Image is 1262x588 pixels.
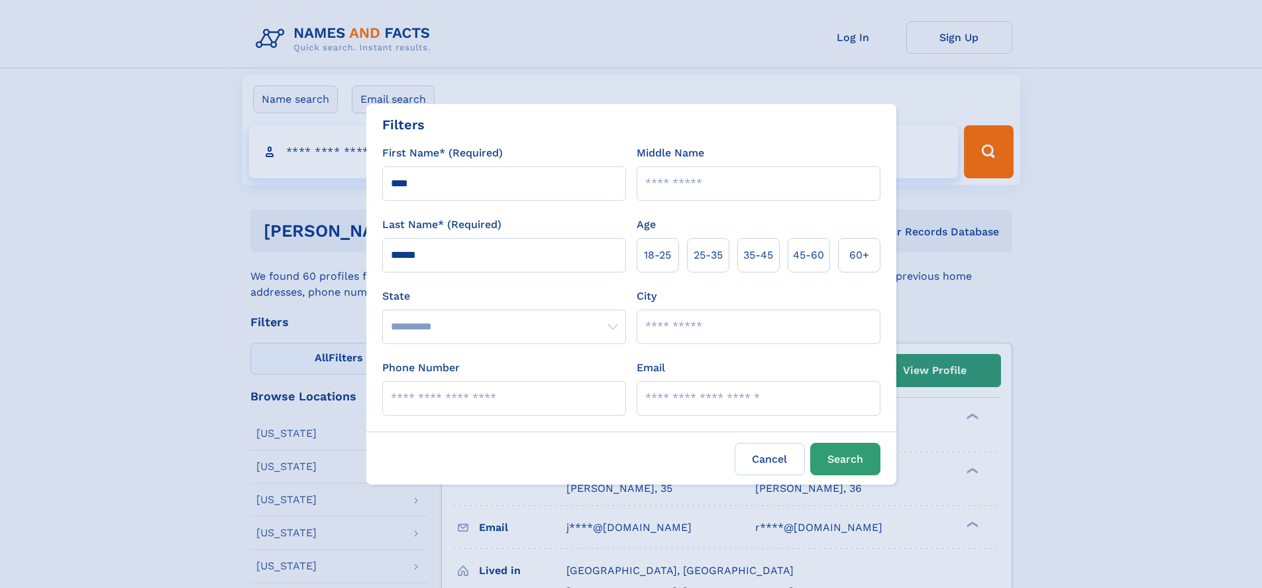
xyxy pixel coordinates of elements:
[382,145,503,161] label: First Name* (Required)
[637,217,656,233] label: Age
[382,288,626,304] label: State
[637,145,704,161] label: Middle Name
[743,247,773,263] span: 35‑45
[735,443,805,475] label: Cancel
[644,247,671,263] span: 18‑25
[382,217,501,233] label: Last Name* (Required)
[637,360,665,376] label: Email
[793,247,824,263] span: 45‑60
[382,115,425,135] div: Filters
[637,288,657,304] label: City
[849,247,869,263] span: 60+
[810,443,880,475] button: Search
[382,360,460,376] label: Phone Number
[694,247,723,263] span: 25‑35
